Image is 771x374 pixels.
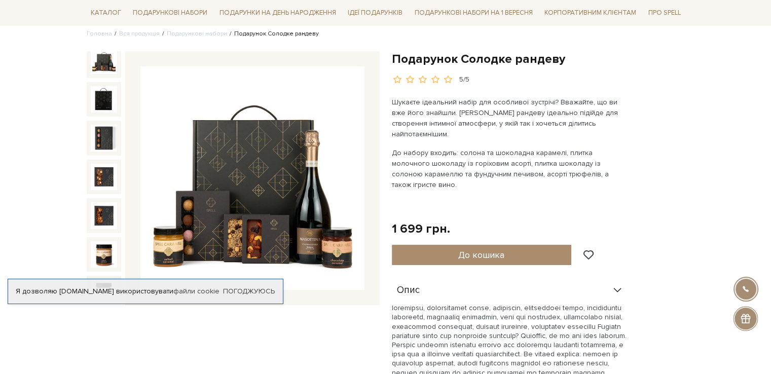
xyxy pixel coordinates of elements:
img: Подарунок Солодке рандеву [91,125,117,151]
a: файли cookie [173,287,219,295]
a: Головна [87,30,112,38]
img: Подарунок Солодке рандеву [140,66,364,290]
a: Подарункові набори [129,5,211,21]
div: 5/5 [459,75,469,85]
a: Подарунки на День народження [215,5,340,21]
p: Шукаєте ідеальний набір для особливої зустрічі? Вважайте, що ви вже його знайшли. [PERSON_NAME] р... [392,97,630,139]
img: Подарунок Солодке рандеву [91,164,117,190]
img: Подарунок Солодке рандеву [91,241,117,268]
div: Я дозволяю [DOMAIN_NAME] використовувати [8,287,283,296]
img: Подарунок Солодке рандеву [91,202,117,229]
a: Корпоративним клієнтам [540,4,640,21]
a: Вся продукція [119,30,160,38]
span: Опис [397,286,420,295]
button: До кошика [392,245,572,265]
span: До кошика [458,249,504,260]
h1: Подарунок Солодке рандеву [392,51,685,67]
a: Про Spell [644,5,685,21]
div: 1 699 грн. [392,221,450,237]
a: Погоджуюсь [223,287,275,296]
a: Подарункові набори [167,30,227,38]
img: Подарунок Солодке рандеву [91,86,117,113]
a: Ідеї подарунків [344,5,407,21]
a: Каталог [87,5,125,21]
a: Подарункові набори на 1 Вересня [411,4,537,21]
p: До набору входить: солона та шоколадна карамелі, плитка молочного шоколаду із горіховим асорті, п... [392,147,630,190]
li: Подарунок Солодке рандеву [227,29,319,39]
img: Подарунок Солодке рандеву [91,48,117,74]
